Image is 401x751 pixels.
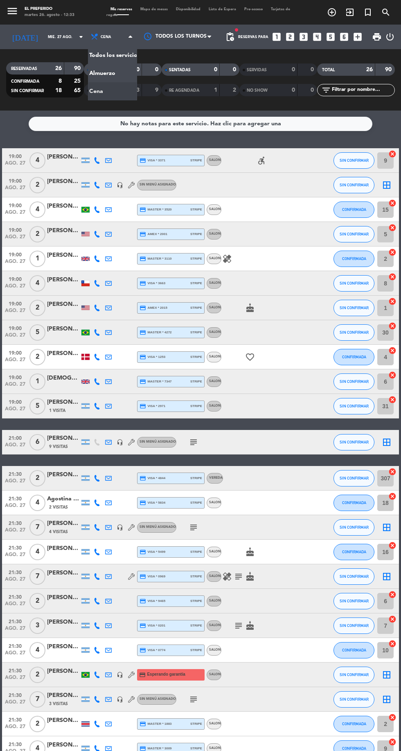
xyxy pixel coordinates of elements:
[140,329,172,336] span: master * 4272
[312,32,322,42] i: looks_4
[333,642,374,658] button: CONFIRMADA
[55,88,62,93] strong: 18
[222,254,232,264] i: healing
[117,524,123,531] i: headset_mic
[190,207,202,212] span: stripe
[333,373,374,390] button: SIN CONFIRMAR
[385,67,393,72] strong: 90
[5,348,25,357] span: 19:00
[382,572,392,581] i: border_all
[5,259,25,268] span: ago. 27
[29,300,45,316] span: 2
[47,398,80,407] div: [PERSON_NAME]
[209,330,221,334] span: SALON
[29,470,45,486] span: 2
[340,232,369,236] span: SIN CONFIRMAR
[209,624,221,627] span: SALON
[388,150,396,158] i: cancel
[209,281,221,285] span: SALON
[333,618,374,634] button: SIN CONFIRMAR
[5,200,25,210] span: 19:00
[322,68,335,72] span: TOTAL
[209,476,223,480] span: VEREDA
[49,443,68,450] span: 9 Visitas
[333,568,374,585] button: SIN CONFIRMAR
[285,32,295,42] i: looks_two
[333,593,374,609] button: SIN CONFIRMAR
[29,373,45,390] span: 1
[340,281,369,285] span: SIN CONFIRMAR
[140,329,146,336] i: credit_card
[385,25,395,49] div: LOG OUT
[190,330,202,335] span: stripe
[363,7,373,17] i: turned_in_not
[342,746,366,751] span: CONFIRMADA
[140,475,165,482] span: visa * 4844
[388,640,396,648] i: cancel
[5,433,25,442] span: 21:00
[190,500,202,505] span: stripe
[325,32,336,42] i: looks_5
[5,283,25,293] span: ago. 27
[333,275,374,292] button: SIN CONFIRMAR
[140,573,165,580] span: visa * 0969
[88,82,137,100] a: Cena
[340,623,369,628] span: SIN CONFIRMAR
[5,527,25,537] span: ago. 27
[140,500,146,506] i: credit_card
[342,256,366,261] span: CONFIRMADA
[5,333,25,342] span: ago. 27
[388,273,396,281] i: cancel
[140,622,146,629] i: credit_card
[140,573,146,580] i: credit_card
[49,529,68,535] span: 4 Visitas
[342,355,366,359] span: CONFIRMADA
[29,618,45,634] span: 3
[209,404,221,407] span: SALON
[29,324,45,341] span: 5
[382,180,392,190] i: border_all
[382,523,392,532] i: border_all
[333,667,374,683] button: SIN CONFIRMAR
[136,67,140,72] strong: 0
[189,523,198,532] i: subject
[311,87,315,93] strong: 0
[29,275,45,292] span: 4
[5,641,25,650] span: 21:30
[47,275,80,285] div: [PERSON_NAME]
[47,618,80,627] div: [PERSON_NAME]
[225,32,235,42] span: pending_actions
[5,151,25,161] span: 19:00
[209,355,221,358] span: SALON
[47,201,80,211] div: [PERSON_NAME]
[88,64,137,82] a: Almuerzo
[6,5,18,17] i: menu
[340,440,369,444] span: SIN CONFIRMAR
[340,672,369,677] span: SIN CONFIRMAR
[339,32,349,42] i: looks_6
[388,371,396,379] i: cancel
[5,616,25,626] span: 21:30
[209,550,221,553] span: SALON
[140,354,165,360] span: visa * 1253
[333,226,374,242] button: SIN CONFIRMAR
[5,397,25,406] span: 19:00
[388,541,396,550] i: cancel
[209,158,221,162] span: SALON
[140,475,146,482] i: credit_card
[333,716,374,732] button: CONFIRMADA
[47,152,80,162] div: [PERSON_NAME] [GEOGRAPHIC_DATA]
[47,642,80,651] div: [PERSON_NAME]
[388,346,396,355] i: cancel
[245,621,255,631] i: cake
[5,225,25,234] span: 19:00
[140,256,172,262] span: master * 3110
[340,599,369,603] span: SIN CONFIRMAR
[25,6,74,12] div: El Preferido
[388,590,396,599] i: cancel
[388,468,396,476] i: cancel
[340,476,369,480] span: SIN CONFIRMAR
[140,231,167,238] span: amex * 2001
[340,404,369,408] span: SIN CONFIRMAR
[140,598,146,604] i: credit_card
